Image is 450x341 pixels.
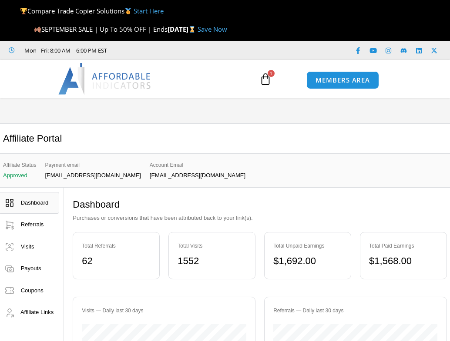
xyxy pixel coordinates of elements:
img: 🍂 [34,26,41,33]
p: Approved [3,172,37,179]
img: ⌛ [189,26,195,33]
div: 62 [82,252,151,270]
bdi: 1,692.00 [273,255,316,266]
a: MEMBERS AREA [306,71,379,89]
iframe: Customer reviews powered by Trustpilot [111,46,242,55]
span: 1 [268,70,275,77]
a: 1 [246,66,285,92]
p: [EMAIL_ADDRESS][DOMAIN_NAME] [150,172,245,179]
div: Total Visits [178,241,246,251]
span: Affiliate Status [3,160,37,170]
span: MEMBERS AREA [316,77,370,83]
span: Visits [21,243,34,250]
span: SEPTEMBER SALE | Up To 50% OFF | Ends [34,25,168,33]
span: $ [369,255,374,266]
img: 🥇 [125,8,131,14]
p: [EMAIL_ADDRESS][DOMAIN_NAME] [45,172,141,179]
strong: [DATE] [168,25,198,33]
div: Visits — Daily last 30 days [82,306,246,315]
img: LogoAI | Affordable Indicators – NinjaTrader [58,63,152,94]
span: Compare Trade Copier Solutions [20,7,164,15]
span: Mon - Fri: 8:00 AM – 6:00 PM EST [22,45,107,56]
p: Purchases or conversions that have been attributed back to your link(s). [73,213,447,223]
h2: Affiliate Portal [3,132,62,145]
img: 🏆 [20,8,27,14]
bdi: 1,568.00 [369,255,412,266]
span: Account Email [150,160,245,170]
span: Payment email [45,160,141,170]
span: Dashboard [21,199,49,206]
a: Start Here [134,7,164,15]
div: Total Unpaid Earnings [273,241,342,251]
span: Affiliate Links [20,309,54,315]
span: Payouts [21,265,41,271]
div: Total Paid Earnings [369,241,438,251]
h2: Dashboard [73,199,447,211]
div: Total Referrals [82,241,151,251]
span: $ [273,255,279,266]
div: 1552 [178,252,246,270]
span: Coupons [21,287,44,294]
div: Referrals — Daily last 30 days [273,306,438,315]
a: Save Now [198,25,227,33]
span: Referrals [21,221,44,228]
